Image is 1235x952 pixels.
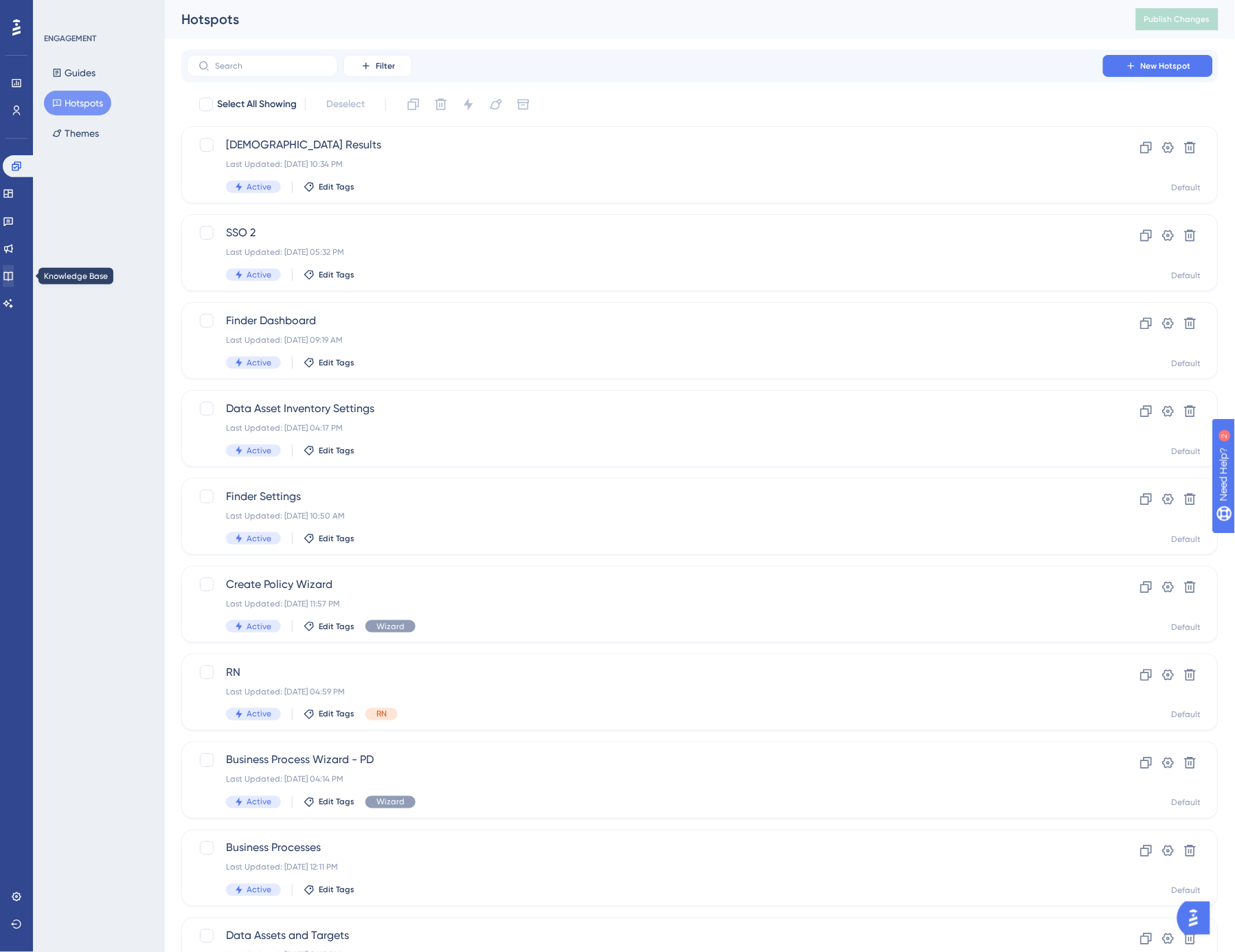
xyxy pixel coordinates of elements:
button: Edit Tags [304,885,354,896]
div: Default [1172,446,1201,457]
div: Last Updated: [DATE] 04:59 PM [226,686,1064,697]
span: Wizard [376,797,405,808]
span: Select All Showing [217,96,297,113]
span: Data Asset Inventory Settings [226,400,1064,417]
div: Last Updated: [DATE] 04:14 PM [226,774,1064,785]
div: Last Updated: [DATE] 10:34 PM [226,159,1064,170]
button: Edit Tags [304,357,354,368]
div: 2 [95,7,99,18]
span: Edit Tags [319,181,354,192]
div: Default [1172,358,1201,369]
span: Active [247,709,271,720]
span: Business Process Wizard - PD [226,752,1064,769]
input: Search [215,61,326,71]
span: Filter [376,60,395,71]
span: Active [247,181,271,192]
div: Last Updated: [DATE] 09:19 AM [226,335,1064,345]
button: Edit Tags [304,709,354,720]
span: Edit Tags [319,269,354,280]
span: Need Help? [32,3,86,20]
button: Edit Tags [304,269,354,280]
div: Default [1172,182,1201,193]
div: Last Updated: [DATE] 05:32 PM [226,247,1064,258]
span: Active [247,885,271,896]
span: Active [247,621,271,632]
span: SSO 2 [226,225,1064,241]
span: Active [247,269,271,280]
span: Data Assets and Targets [226,928,1064,944]
div: Default [1172,710,1201,721]
button: Deselect [314,92,377,117]
button: Edit Tags [304,533,354,544]
span: Publish Changes [1144,14,1210,25]
span: Edit Tags [319,709,354,720]
iframe: UserGuiding AI Assistant Launcher [1177,898,1219,939]
span: Edit Tags [319,621,354,632]
span: Wizard [376,621,405,632]
span: Active [247,357,271,368]
span: RN [226,664,1064,681]
button: Hotspots [44,91,111,115]
div: Last Updated: [DATE] 10:50 AM [226,510,1064,521]
span: Active [247,797,271,808]
div: Default [1172,885,1201,896]
button: Edit Tags [304,445,354,456]
button: Edit Tags [304,621,354,632]
button: Guides [44,60,104,85]
span: Active [247,445,271,456]
span: Edit Tags [319,445,354,456]
span: Edit Tags [319,885,354,896]
span: Business Processes [226,840,1064,857]
div: Default [1172,270,1201,281]
span: RN [376,709,387,720]
span: Deselect [326,96,365,113]
div: Last Updated: [DATE] 04:17 PM [226,422,1064,433]
span: Edit Tags [319,357,354,368]
div: ENGAGEMENT [44,33,96,44]
button: Themes [44,121,107,146]
div: Default [1172,534,1201,545]
button: Edit Tags [304,797,354,808]
button: Publish Changes [1136,8,1219,30]
button: New Hotspot [1103,55,1213,77]
span: Edit Tags [319,797,354,808]
div: Default [1172,797,1201,808]
span: Create Policy Wizard [226,576,1064,593]
div: Last Updated: [DATE] 11:57 PM [226,598,1064,609]
div: Last Updated: [DATE] 12:11 PM [226,862,1064,873]
span: Edit Tags [319,533,354,544]
span: Active [247,533,271,544]
span: New Hotspot [1141,60,1191,71]
button: Edit Tags [304,181,354,192]
span: Finder Settings [226,488,1064,505]
div: Default [1172,622,1201,633]
span: Finder Dashboard [226,313,1064,329]
div: Hotspots [181,10,1102,29]
button: Filter [343,55,412,77]
span: [DEMOGRAPHIC_DATA] Results [226,137,1064,153]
